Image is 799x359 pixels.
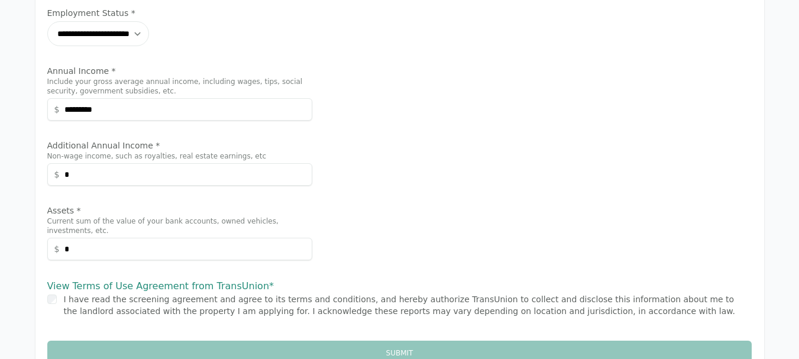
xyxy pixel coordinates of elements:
p: Include your gross average annual income, including wages, tips, social security, government subs... [47,77,312,96]
label: Annual Income * [47,65,312,77]
label: I have read the screening agreement and agree to its terms and conditions, and hereby authorize T... [64,295,735,316]
p: Current sum of the value of your bank accounts, owned vehicles, investments, etc. [47,216,312,235]
label: Assets * [47,205,312,216]
label: Employment Status * [47,7,312,19]
p: Non-wage income, such as royalties, real estate earnings, etc [47,151,312,161]
label: Additional Annual Income * [47,140,312,151]
a: View Terms of Use Agreement from TransUnion* [47,280,274,292]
